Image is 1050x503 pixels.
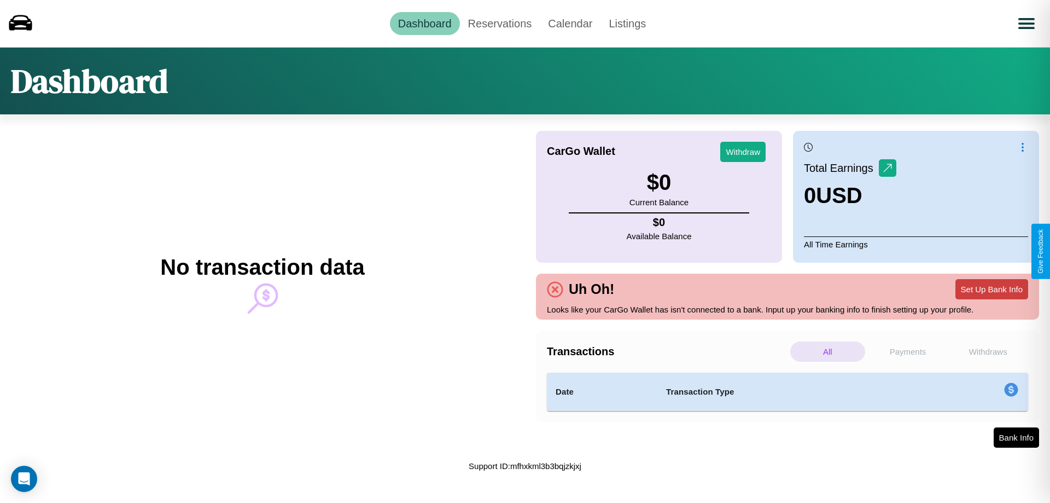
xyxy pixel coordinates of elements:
[11,59,168,103] h1: Dashboard
[11,466,37,492] div: Open Intercom Messenger
[950,342,1025,362] p: Withdraws
[804,183,896,208] h3: 0 USD
[627,216,692,229] h4: $ 0
[547,373,1028,411] table: simple table
[790,342,865,362] p: All
[563,281,620,297] h4: Uh Oh!
[160,255,364,280] h2: No transaction data
[460,12,540,35] a: Reservations
[627,229,692,244] p: Available Balance
[540,12,600,35] a: Calendar
[629,195,689,210] p: Current Balance
[871,342,946,362] p: Payments
[1011,8,1042,39] button: Open menu
[556,385,649,398] h4: Date
[547,302,1028,317] p: Looks like your CarGo Wallet has isn't connected to a bank. Input up your banking info to finish ...
[629,170,689,195] h3: $ 0
[547,145,615,158] h4: CarGo Wallet
[600,12,654,35] a: Listings
[1037,229,1045,274] div: Give Feedback
[804,158,879,178] p: Total Earnings
[547,345,787,358] h4: Transactions
[469,459,581,473] p: Support ID: mfhxkml3b3bqjzkjxj
[804,236,1028,252] p: All Time Earnings
[666,385,914,398] h4: Transaction Type
[720,142,766,162] button: Withdraw
[390,12,460,35] a: Dashboard
[955,279,1028,299] button: Set Up Bank Info
[994,427,1039,448] button: Bank Info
